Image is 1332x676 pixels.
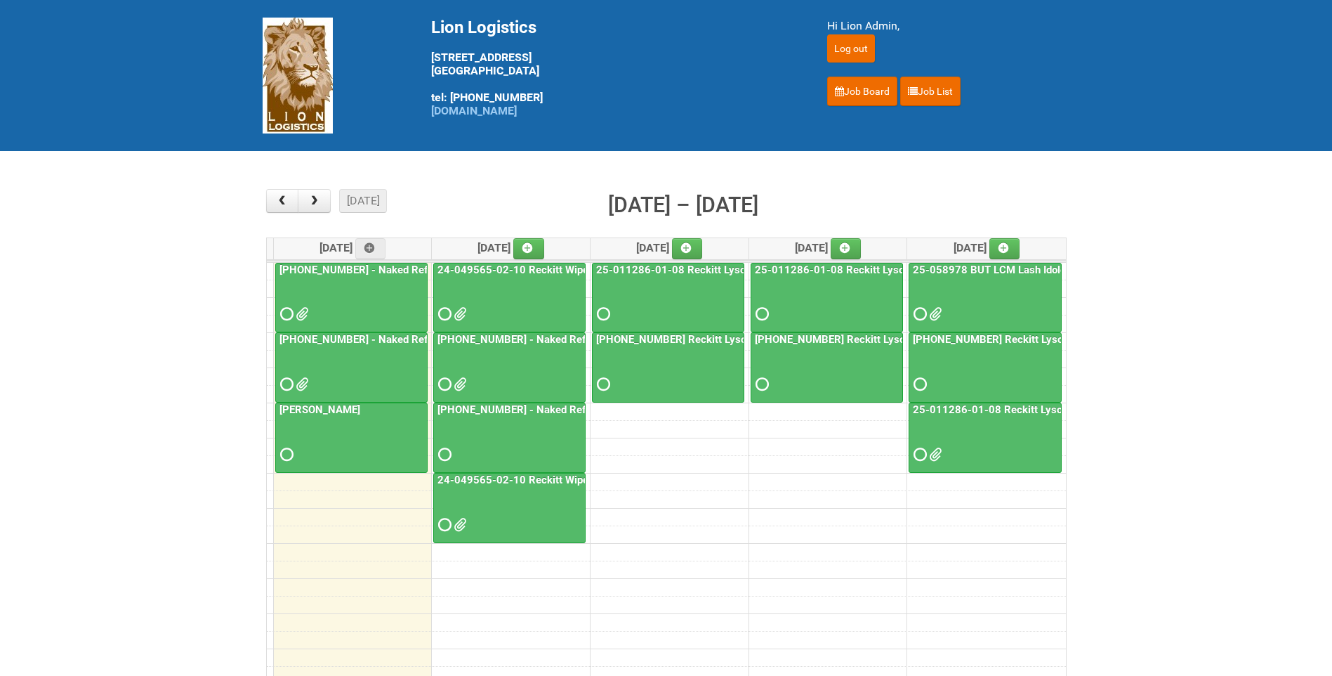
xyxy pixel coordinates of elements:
[280,309,290,319] span: Requested
[275,263,428,333] a: [PHONE_NUMBER] - Naked Reformulation Mailing 1
[608,189,758,221] h2: [DATE] – [DATE]
[900,77,961,106] a: Job List
[909,263,1062,333] a: 25-058978 BUT LCM Lash Idole US / Retest
[435,403,729,416] a: [PHONE_NUMBER] - Naked Reformulation Mailing 2 PHOTOS
[296,309,305,319] span: Lion25-055556-01_LABELS_03Oct25.xlsx MOR - 25-055556-01.xlsm G147.png G258.png G369.png M147.png ...
[756,379,765,389] span: Requested
[280,450,290,460] span: Requested
[275,403,428,473] a: [PERSON_NAME]
[592,332,744,403] a: [PHONE_NUMBER] Reckitt Lysol Wipes Stage 4 - labeling day
[909,403,1062,473] a: 25-011286-01-08 Reckitt Lysol Laundry Scented
[795,241,862,254] span: [DATE]
[355,238,386,259] a: Add an event
[914,309,923,319] span: Requested
[989,238,1020,259] a: Add an event
[831,238,862,259] a: Add an event
[954,241,1020,254] span: [DATE]
[751,332,903,403] a: [PHONE_NUMBER] Reckitt Lysol Wipes Stage 4 - labeling day
[280,379,290,389] span: Requested
[827,77,897,106] a: Job Board
[597,379,607,389] span: Requested
[593,333,890,346] a: [PHONE_NUMBER] Reckitt Lysol Wipes Stage 4 - labeling day
[296,379,305,389] span: GROUP 1003.jpg GROUP 1003 (2).jpg GROUP 1003 (3).jpg GROUP 1003 (4).jpg GROUP 1003 (5).jpg GROUP ...
[592,263,744,333] a: 25-011286-01-08 Reckitt Lysol Laundry Scented - BLINDING (hold slot)
[431,104,517,117] a: [DOMAIN_NAME]
[275,332,428,403] a: [PHONE_NUMBER] - Naked Reformulation Mailing 1 PHOTOS
[752,333,1048,346] a: [PHONE_NUMBER] Reckitt Lysol Wipes Stage 4 - labeling day
[929,450,939,460] span: 25-011286-01 - MDN (3).xlsx 25-011286-01 - MDN (2).xlsx 25-011286-01-08 - JNF.DOC 25-011286-01 - ...
[513,238,544,259] a: Add an event
[433,332,586,403] a: [PHONE_NUMBER] - Naked Reformulation - Mailing 2
[914,450,923,460] span: Requested
[597,309,607,319] span: Requested
[431,18,536,37] span: Lion Logistics
[909,332,1062,403] a: [PHONE_NUMBER] Reckitt Lysol Wipes Stage 4 - labeling day
[433,403,586,473] a: [PHONE_NUMBER] - Naked Reformulation Mailing 2 PHOTOS
[438,450,448,460] span: Requested
[263,18,333,134] img: Lion Logistics
[752,264,1098,276] a: 25-011286-01-08 Reckitt Lysol Laundry Scented - BLINDING (hold slot)
[751,263,903,333] a: 25-011286-01-08 Reckitt Lysol Laundry Scented - BLINDING (hold slot)
[477,241,544,254] span: [DATE]
[827,34,875,63] input: Log out
[438,379,448,389] span: Requested
[636,241,703,254] span: [DATE]
[454,379,463,389] span: LION_Mailing2_25-055556-01_LABELS_06Oct25_FIXED.xlsx MOR_M2.xlsm LION_Mailing2_25-055556-01_LABEL...
[277,333,571,346] a: [PHONE_NUMBER] - Naked Reformulation Mailing 1 PHOTOS
[756,309,765,319] span: Requested
[339,189,387,213] button: [DATE]
[431,18,792,117] div: [STREET_ADDRESS] [GEOGRAPHIC_DATA] tel: [PHONE_NUMBER]
[454,520,463,530] span: group 1003 (back).jpg GROUP 1003.jpg group 1002 (back).jpg GROUP 1002.jpg GROUP 10011.jpg GROUP 1...
[435,264,676,276] a: 24-049565-02-10 Reckitt Wipes HUT Stages 1-3
[277,403,363,416] a: [PERSON_NAME]
[914,379,923,389] span: Requested
[910,264,1126,276] a: 25-058978 BUT LCM Lash Idole US / Retest
[433,473,586,543] a: 24-049565-02-10 Reckitt Wipes HUT Stages 1-3 - slot for photos
[438,520,448,530] span: Requested
[827,18,1070,34] div: Hi Lion Admin,
[910,333,1206,346] a: [PHONE_NUMBER] Reckitt Lysol Wipes Stage 4 - labeling day
[438,309,448,319] span: Requested
[454,309,463,319] span: 24-049565-02 Reckitt Wipes HUT Stages 1-3 - Lion addresses (sbm ybm) revised.xlsx 24-049565-02 Re...
[435,474,753,486] a: 24-049565-02-10 Reckitt Wipes HUT Stages 1-3 - slot for photos
[910,403,1149,416] a: 25-011286-01-08 Reckitt Lysol Laundry Scented
[672,238,703,259] a: Add an event
[929,309,939,319] span: MDN (2) 25-058978-01-08.xlsx LPF 25-058978-01-08.xlsx CELL 1.pdf CELL 2.pdf CELL 3.pdf CELL 4.pdf...
[593,264,939,276] a: 25-011286-01-08 Reckitt Lysol Laundry Scented - BLINDING (hold slot)
[263,68,333,82] a: Lion Logistics
[435,333,692,346] a: [PHONE_NUMBER] - Naked Reformulation - Mailing 2
[277,264,527,276] a: [PHONE_NUMBER] - Naked Reformulation Mailing 1
[319,241,386,254] span: [DATE]
[433,263,586,333] a: 24-049565-02-10 Reckitt Wipes HUT Stages 1-3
